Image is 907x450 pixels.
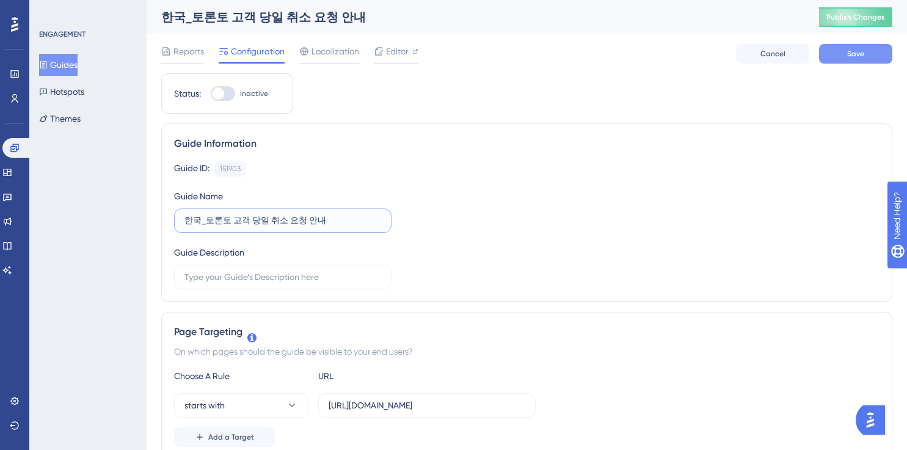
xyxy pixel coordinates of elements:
button: Save [819,44,892,64]
span: Configuration [231,44,285,59]
span: Inactive [240,89,268,98]
button: Themes [39,108,81,130]
button: Guides [39,54,78,76]
div: Page Targeting [174,325,880,339]
div: URL [318,369,453,383]
div: Guide Information [174,136,880,151]
button: starts with [174,393,308,418]
input: Type your Guide’s Name here [184,214,381,227]
div: 한국_토론토 고객 당일 취소 요청 안내 [161,9,789,26]
div: Guide Description [174,245,244,260]
div: ENGAGEMENT [39,29,86,39]
span: Editor [386,44,409,59]
input: Type your Guide’s Description here [184,270,381,284]
button: Add a Target [174,427,275,447]
div: Guide ID: [174,161,209,177]
button: Publish Changes [819,7,892,27]
span: Cancel [760,49,785,59]
span: Localization [311,44,359,59]
button: Hotspots [39,81,84,103]
div: 151903 [220,164,241,174]
button: Cancel [736,44,809,64]
span: Publish Changes [826,12,885,22]
span: Reports [173,44,204,59]
span: Add a Target [208,432,254,442]
div: Guide Name [174,189,223,204]
iframe: UserGuiding AI Assistant Launcher [856,402,892,438]
span: Need Help? [29,3,76,18]
input: yourwebsite.com/path [329,399,525,412]
div: Status: [174,86,201,101]
span: starts with [184,398,225,413]
span: Save [847,49,864,59]
div: Choose A Rule [174,369,308,383]
div: On which pages should the guide be visible to your end users? [174,344,880,359]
